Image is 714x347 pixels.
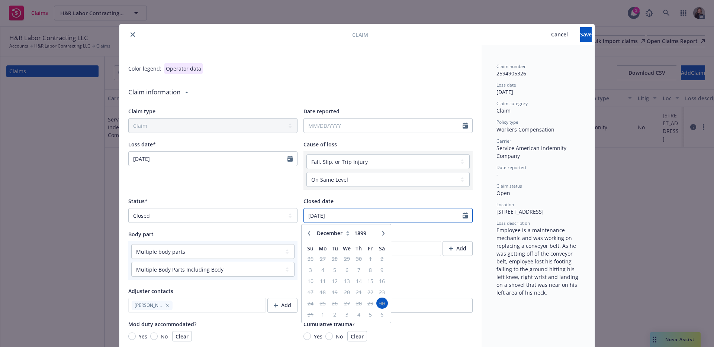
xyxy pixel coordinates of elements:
[496,201,514,208] span: Location
[376,298,388,309] td: 30
[317,288,328,297] span: 18
[305,276,315,286] span: 10
[150,333,158,340] input: No
[303,141,337,148] span: Cause of loss
[317,276,328,286] span: 11
[341,265,352,275] span: 6
[330,276,340,286] span: 12
[496,138,511,144] span: Carrier
[176,333,189,340] span: Clear
[354,276,364,286] span: 14
[128,288,173,295] span: Adjuster contacts
[304,208,463,223] input: MM/DD/YYYY
[376,286,388,298] td: 23
[303,321,354,328] span: Cumulative trauma?
[365,254,375,263] span: 1
[305,310,315,319] span: 31
[316,264,329,275] td: 4
[368,245,373,252] span: Fr
[314,333,322,340] span: Yes
[128,231,154,238] span: Body part
[329,275,341,286] td: 12
[343,245,351,252] span: We
[305,264,316,275] td: 3
[316,309,329,320] td: 1
[377,310,387,319] span: 6
[341,264,353,275] td: 6
[305,286,316,298] td: 17
[325,333,333,340] input: No
[496,82,516,88] span: Loss date
[364,286,376,298] td: 22
[496,171,498,178] span: -
[316,298,329,309] td: 25
[341,309,353,320] td: 3
[353,286,364,298] td: 21
[364,309,376,320] td: 5
[161,333,168,340] span: No
[496,107,580,114] div: Claim
[496,220,530,226] span: Loss description
[376,264,388,275] td: 9
[319,245,327,252] span: Mo
[330,265,340,275] span: 5
[305,309,316,320] td: 31
[129,152,287,166] input: MM/DD/YYYY
[376,309,388,320] td: 6
[317,310,328,319] span: 1
[376,275,388,286] td: 16
[164,63,203,74] div: Operator data
[496,164,526,171] span: Date reported
[463,213,468,218] svg: Calendar
[341,299,352,308] span: 27
[351,333,364,340] span: Clear
[128,198,148,205] span: Status*
[128,65,161,72] div: Color legend:
[341,288,352,297] span: 20
[316,286,329,298] td: 18
[329,264,341,275] td: 5
[317,254,328,263] span: 27
[336,333,343,340] span: No
[303,198,334,205] span: Closed date
[274,298,291,312] div: Add
[128,321,196,328] span: Mod duty accommodated?
[496,88,580,96] div: [DATE]
[128,81,473,103] div: Claim information
[303,108,340,115] span: Date reported
[329,253,341,264] td: 28
[365,299,375,308] span: 29
[329,286,341,298] td: 19
[539,27,580,42] button: Cancel
[496,226,580,296] div: Employee is a maintenance mechanic and was working on replacing a conveyor belt. As he was gettin...
[580,31,592,38] span: Save
[496,144,580,160] div: Service American Indemnity Company
[341,253,353,264] td: 29
[496,63,526,69] span: Claim number
[329,309,341,320] td: 2
[496,119,518,125] span: Policy type
[496,69,580,77] div: 2594905326
[128,81,180,103] div: Claim information
[354,288,364,297] span: 21
[354,310,364,319] span: 4
[128,108,155,115] span: Claim type
[316,275,329,286] td: 11
[376,253,388,264] td: 2
[496,183,522,189] span: Claim status
[356,245,362,252] span: Th
[128,141,156,148] span: Loss date*
[353,253,364,264] td: 30
[496,126,580,133] div: Workers Compensation
[329,298,341,309] td: 26
[341,254,352,263] span: 29
[330,299,340,308] span: 26
[353,264,364,275] td: 7
[377,288,387,297] span: 23
[316,253,329,264] td: 27
[364,275,376,286] td: 15
[305,253,316,264] td: 26
[341,310,352,319] span: 3
[330,254,340,263] span: 28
